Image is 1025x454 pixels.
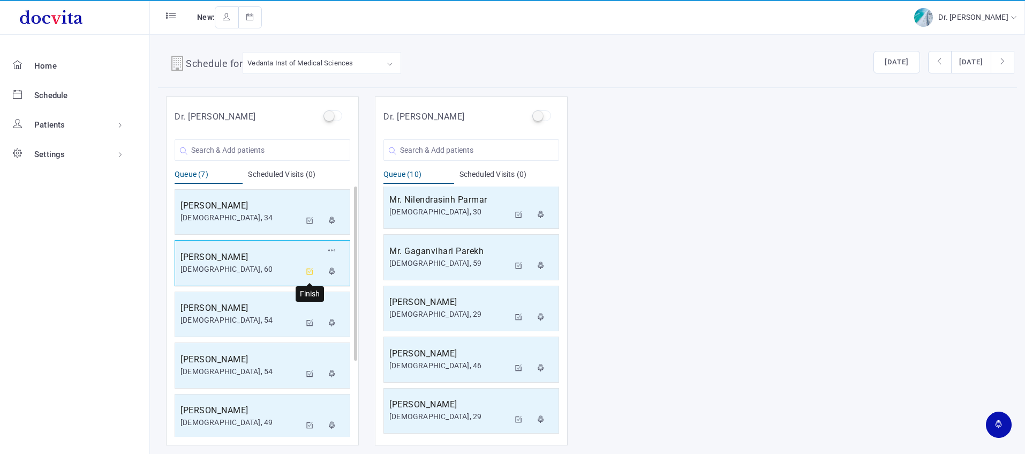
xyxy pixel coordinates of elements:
div: [DEMOGRAPHIC_DATA], 34 [180,212,300,224]
div: [DEMOGRAPHIC_DATA], 29 [389,411,509,422]
img: img-2.jpg [914,8,933,27]
button: [DATE] [873,51,920,73]
div: [DEMOGRAPHIC_DATA], 59 [389,258,509,269]
h5: [PERSON_NAME] [389,398,509,411]
div: [DEMOGRAPHIC_DATA], 54 [180,366,300,377]
div: [DEMOGRAPHIC_DATA], 60 [180,264,300,275]
h5: [PERSON_NAME] [180,251,300,264]
h5: [PERSON_NAME] [180,199,300,212]
span: New: [197,13,215,21]
h5: Mr. Gaganvihari Parekh [389,245,509,258]
span: Home [34,61,57,71]
div: [DEMOGRAPHIC_DATA], 46 [389,360,509,371]
div: Scheduled Visits (0) [459,169,560,184]
h5: [PERSON_NAME] [389,347,509,360]
div: Finish [296,286,324,302]
span: Dr. [PERSON_NAME] [938,13,1011,21]
div: [DEMOGRAPHIC_DATA], 29 [389,309,509,320]
h5: Dr. [PERSON_NAME] [383,110,465,123]
h5: [PERSON_NAME] [180,353,300,366]
button: [DATE] [951,51,991,73]
span: Schedule [34,91,68,100]
span: Settings [34,150,65,159]
span: Patients [34,120,65,130]
div: Vedanta Inst of Medical Sciences [247,57,353,69]
div: Queue (10) [383,169,454,184]
h5: Dr. [PERSON_NAME] [175,110,256,123]
div: [DEMOGRAPHIC_DATA], 49 [180,417,300,428]
h5: [PERSON_NAME] [180,302,300,315]
div: [DEMOGRAPHIC_DATA], 30 [389,206,509,218]
div: Queue (7) [175,169,243,184]
h4: Schedule for [186,56,243,73]
input: Search & Add patients [383,139,559,161]
input: Search & Add patients [175,139,350,161]
div: Scheduled Visits (0) [248,169,350,184]
h5: Mr. Nilendrasinh Parmar [389,193,509,206]
h5: [PERSON_NAME] [389,296,509,309]
h5: [PERSON_NAME] [180,404,300,417]
div: [DEMOGRAPHIC_DATA], 54 [180,315,300,326]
